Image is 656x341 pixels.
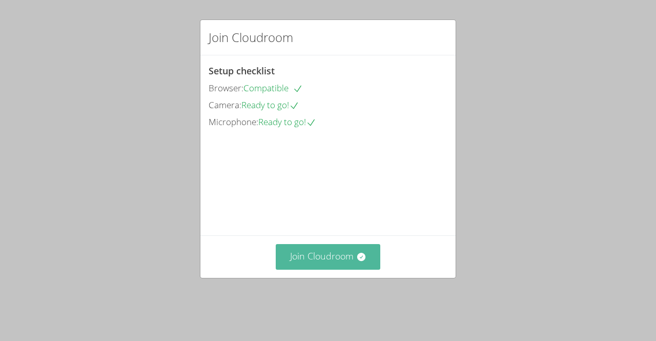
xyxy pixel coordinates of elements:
span: Ready to go! [241,99,299,111]
span: Microphone: [209,116,258,128]
span: Browser: [209,82,243,94]
h2: Join Cloudroom [209,28,293,47]
span: Camera: [209,99,241,111]
span: Ready to go! [258,116,316,128]
span: Setup checklist [209,65,275,77]
button: Join Cloudroom [276,244,381,269]
span: Compatible [243,82,303,94]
